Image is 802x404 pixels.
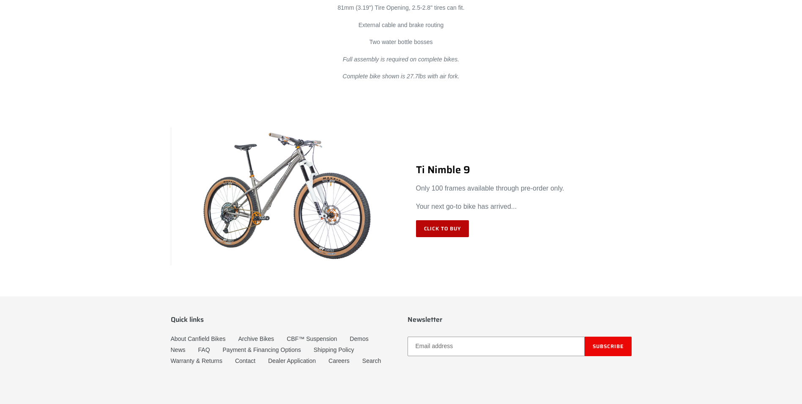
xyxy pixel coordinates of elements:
[249,38,553,47] p: Two water bottle bosses
[249,3,553,12] p: 81mm (3.19") Tire Opening, 2.5-2.8" tires can fit.
[238,335,274,342] a: Archive Bikes
[314,346,354,353] a: Shipping Policy
[416,183,632,194] p: Only 100 frames available through pre-order only.
[343,56,459,63] em: Full assembly is required on complete bikes.
[223,346,301,353] a: Payment & Financing Options
[593,342,624,350] span: Subscribe
[350,335,368,342] a: Demos
[416,164,632,176] h2: Ti Nimble 9
[408,337,585,356] input: Email address
[328,357,350,364] a: Careers
[408,315,632,324] p: Newsletter
[171,335,226,342] a: About Canfield Bikes
[268,357,316,364] a: Dealer Application
[171,315,395,324] p: Quick links
[171,357,222,364] a: Warranty & Returns
[249,21,553,30] p: External cable and brake routing
[342,73,459,80] em: Complete bike shown is 27.7lbs with air fork.
[416,202,632,212] p: Your next go-to bike has arrived...
[287,335,337,342] a: CBF™ Suspension
[198,346,210,353] a: FAQ
[362,357,381,364] a: Search
[585,337,632,356] button: Subscribe
[416,220,469,237] a: Click to Buy: TI NIMBLE 9
[235,357,255,364] a: Contact
[171,346,186,353] a: News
